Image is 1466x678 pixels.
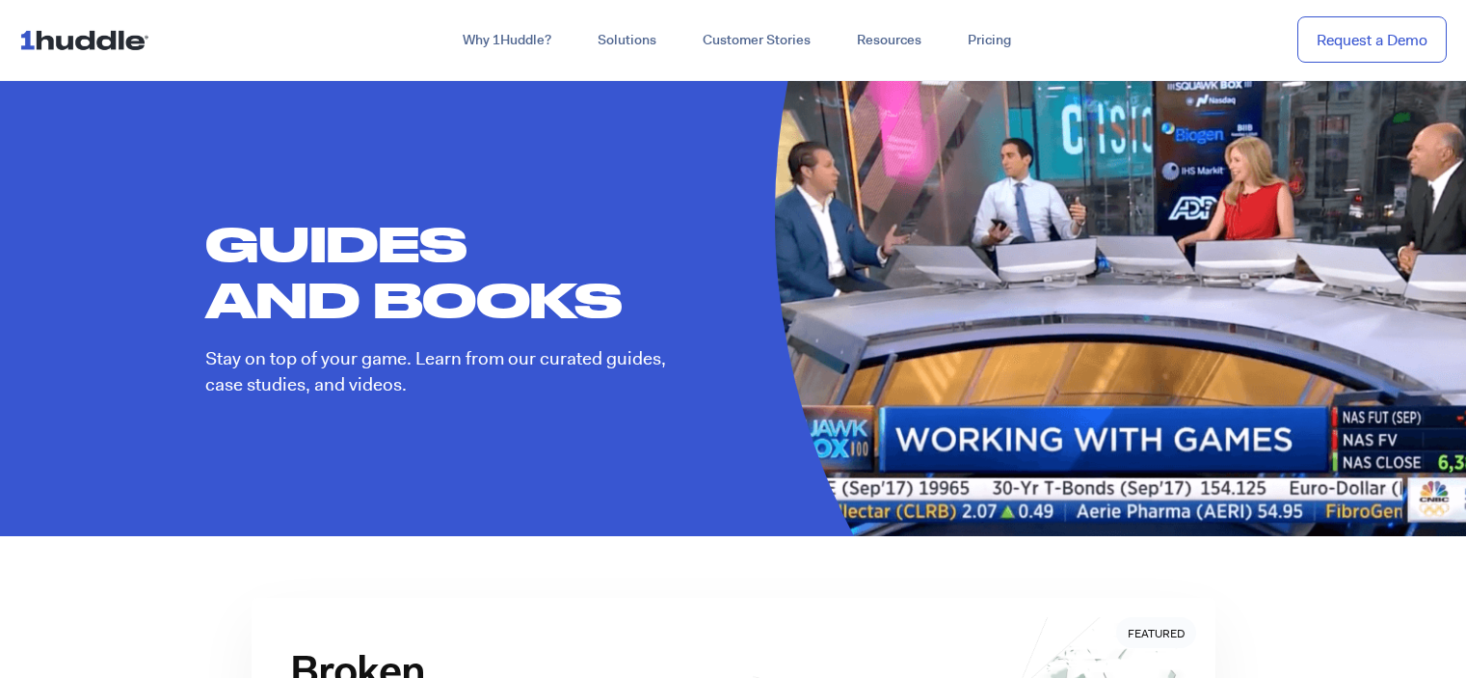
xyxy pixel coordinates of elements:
[1128,626,1185,641] span: Featured
[1297,16,1447,64] a: Request a Demo
[834,23,945,58] a: Resources
[19,21,157,58] img: ...
[205,346,672,397] p: Stay on top of your game. Learn from our curated guides, case studies, and videos.
[440,23,574,58] a: Why 1Huddle?
[945,23,1034,58] a: Pricing
[205,216,672,327] h1: GUIDES AND BOOKS
[574,23,680,58] a: Solutions
[680,23,834,58] a: Customer Stories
